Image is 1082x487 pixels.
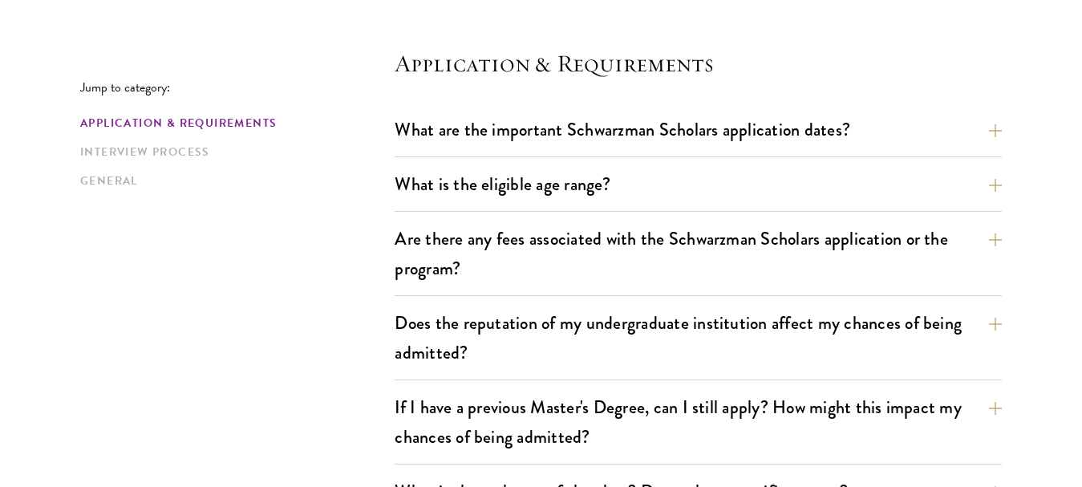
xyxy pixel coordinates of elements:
[395,221,1002,286] button: Are there any fees associated with the Schwarzman Scholars application or the program?
[395,389,1002,455] button: If I have a previous Master's Degree, can I still apply? How might this impact my chances of bein...
[80,144,385,160] a: Interview Process
[395,47,1002,79] h4: Application & Requirements
[80,172,385,189] a: General
[80,80,395,95] p: Jump to category:
[395,305,1002,371] button: Does the reputation of my undergraduate institution affect my chances of being admitted?
[80,115,385,132] a: Application & Requirements
[395,112,1002,148] button: What are the important Schwarzman Scholars application dates?
[395,166,1002,202] button: What is the eligible age range?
